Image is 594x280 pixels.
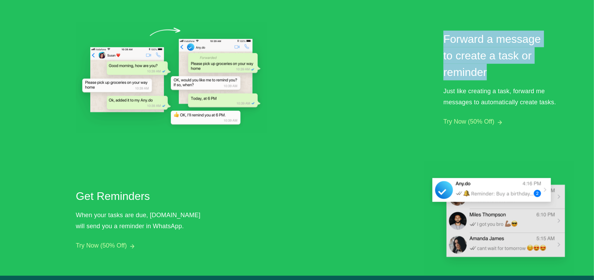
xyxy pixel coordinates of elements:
[498,120,502,125] img: arrow
[76,22,267,133] img: Forward a message | WhatsApp Reminders
[443,118,494,125] button: Try Now (50% Off)
[76,188,203,204] h2: Get Reminders
[76,210,207,232] div: When your tasks are due, [DOMAIN_NAME] will send you a reminder in WhatsApp.
[443,31,552,80] h2: Forward a message to create a task or reminder
[424,161,574,276] img: Get Reminders in WhatsApp
[130,244,134,249] img: arrow
[443,86,574,108] div: Just like creating a task, forward me messages to automatically create tasks.
[76,242,127,249] button: Try Now (50% Off)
